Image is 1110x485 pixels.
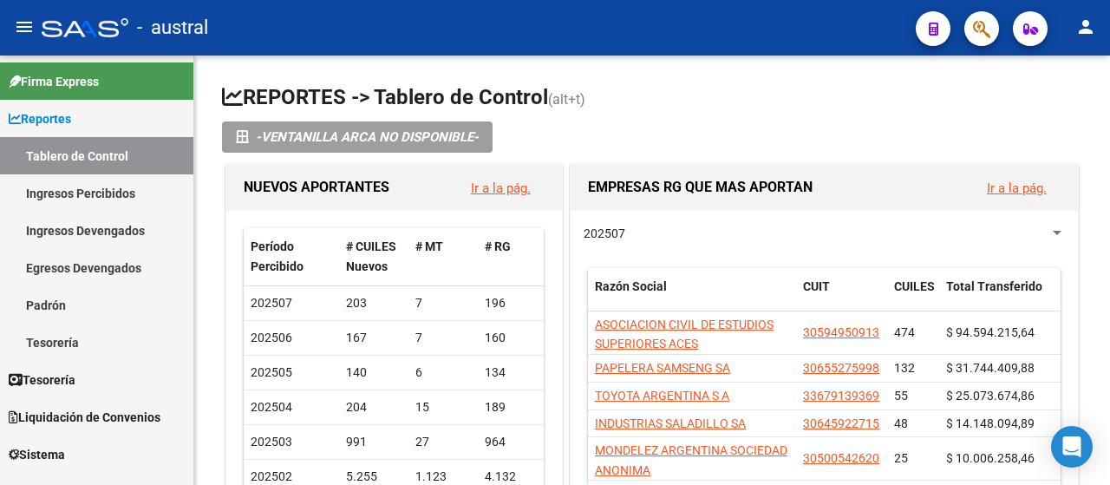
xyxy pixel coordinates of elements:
datatable-header-cell: Razón Social [588,268,796,325]
span: EMPRESAS RG QUE MAS APORTAN [588,179,813,195]
span: # CUILES Nuevos [346,239,396,273]
span: Período Percibido [251,239,304,273]
span: 132 [894,361,915,375]
div: 6 [415,363,471,383]
span: 202506 [251,331,292,344]
span: CUILES [894,279,935,293]
span: ASOCIACION CIVIL DE ESTUDIOS SUPERIORES ACES [595,318,774,351]
span: 30645922715 [803,416,879,430]
span: 202502 [251,469,292,483]
span: Total Transferido [946,279,1042,293]
span: 30594950913 [803,325,879,339]
span: 202503 [251,435,292,449]
div: 140 [346,363,402,383]
span: PAPELERA SAMSENG SA [595,361,730,375]
span: INDUSTRIAS SALADILLO SA [595,416,746,430]
div: 189 [485,397,540,417]
datatable-header-cell: Período Percibido [244,228,339,285]
button: Ir a la pág. [973,172,1061,204]
span: # RG [485,239,511,253]
datatable-header-cell: CUILES [887,268,939,325]
div: 196 [485,293,540,313]
span: Razón Social [595,279,667,293]
span: Firma Express [9,72,99,91]
datatable-header-cell: # MT [408,228,478,285]
datatable-header-cell: CUIT [796,268,887,325]
span: - austral [137,9,208,47]
span: Tesorería [9,370,75,390]
i: -VENTANILLA ARCA NO DISPONIBLE- [256,121,479,153]
datatable-header-cell: # CUILES Nuevos [339,228,408,285]
div: 204 [346,397,402,417]
span: 55 [894,389,908,403]
span: $ 14.148.094,89 [946,416,1035,430]
span: (alt+t) [548,91,585,108]
span: $ 25.073.674,86 [946,389,1035,403]
span: Reportes [9,109,71,128]
span: 30500542620 [803,451,879,465]
span: TOYOTA ARGENTINA S A [595,389,729,403]
span: 202504 [251,400,292,414]
div: 167 [346,328,402,348]
span: 202507 [584,226,625,240]
span: $ 31.744.409,88 [946,361,1035,375]
div: 7 [415,293,471,313]
span: 474 [894,325,915,339]
span: MONDELEZ ARGENTINA SOCIEDAD ANONIMA [595,443,787,477]
div: 203 [346,293,402,313]
mat-icon: person [1075,16,1096,37]
span: # MT [415,239,443,253]
div: 7 [415,328,471,348]
datatable-header-cell: # RG [478,228,547,285]
div: Open Intercom Messenger [1051,426,1093,468]
a: Ir a la pág. [471,180,531,196]
div: 27 [415,432,471,452]
span: $ 10.006.258,46 [946,451,1035,465]
span: $ 94.594.215,64 [946,325,1035,339]
span: CUIT [803,279,830,293]
h1: REPORTES -> Tablero de Control [222,83,1082,114]
span: 48 [894,416,908,430]
datatable-header-cell: Total Transferido [939,268,1061,325]
span: 25 [894,451,908,465]
div: 15 [415,397,471,417]
div: 991 [346,432,402,452]
span: 202505 [251,365,292,379]
mat-icon: menu [14,16,35,37]
div: 160 [485,328,540,348]
div: 964 [485,432,540,452]
span: 202507 [251,296,292,310]
button: -VENTANILLA ARCA NO DISPONIBLE- [222,121,493,153]
span: NUEVOS APORTANTES [244,179,389,195]
span: Liquidación de Convenios [9,408,160,427]
span: 33679139369 [803,389,879,403]
button: Ir a la pág. [457,172,545,204]
a: Ir a la pág. [987,180,1047,196]
span: 30655275998 [803,361,879,375]
div: 134 [485,363,540,383]
span: Sistema [9,445,65,464]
